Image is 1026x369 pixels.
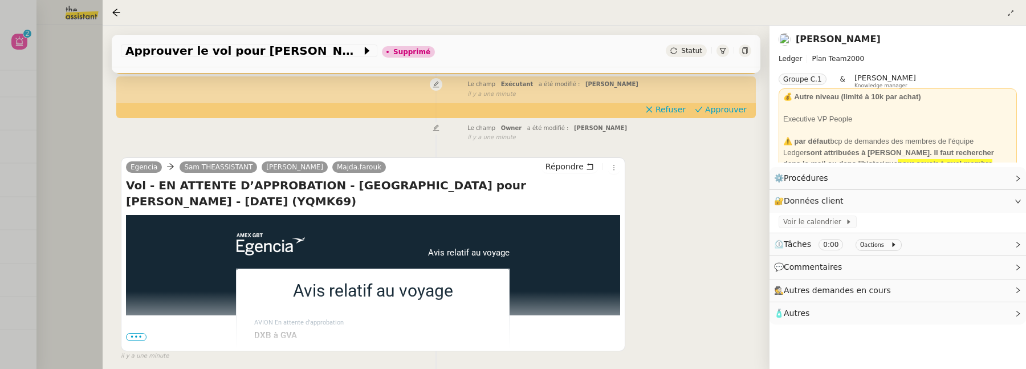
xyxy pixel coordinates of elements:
span: a été modifié : [539,81,580,87]
strong: 💰 Autre niveau (limité à 10k par achat) [783,92,921,101]
td: DXB à GVA [254,329,492,346]
span: 0 [860,241,865,249]
button: Approuver [690,103,751,116]
span: Procédures [784,173,828,183]
span: Exécutant [501,81,534,87]
span: Autres [784,309,809,318]
span: a été modifié : [527,125,569,131]
span: Approuver [705,104,747,115]
div: 🧴Autres [769,302,1026,325]
div: Supprimé [393,48,430,55]
nz-tag: 0:00 [819,239,843,250]
div: ⚙️Procédures [769,167,1026,189]
span: Voir le calendrier [783,216,845,228]
app-user-label: Knowledge manager [854,74,916,88]
span: 🕵️ [774,286,896,295]
span: ⏲️ [774,240,906,249]
span: [PERSON_NAME] [854,74,916,82]
td: Avis relatif au voyage [253,281,492,303]
span: 🔐 [774,194,848,208]
span: il y a une minute [121,351,169,361]
span: 2000 [846,55,864,63]
div: 🕵️Autres demandes en cours [769,279,1026,302]
span: ••• [126,333,146,341]
span: 🧴 [774,309,809,318]
span: Répondre [545,161,584,172]
button: Répondre [541,160,598,173]
strong: ⚠️ par défaut [783,137,830,145]
span: Plan Team [812,55,846,63]
span: Avion [254,319,273,326]
div: 🔐Données client [769,190,1026,212]
span: Refuser [655,104,686,115]
span: ⚙️ [774,172,833,185]
span: Approuver le vol pour [PERSON_NAME] [125,45,361,56]
a: Sam THEASSISTANT [180,162,257,172]
span: Tâches [784,240,811,249]
div: 💬Commentaires [769,256,1026,278]
span: Commentaires [784,262,842,271]
span: Ledger [779,55,802,63]
div: bcp de demandes des membres de l'équipe Ledger [783,136,1012,192]
span: Autres demandes en cours [784,286,891,295]
span: Le champ [467,125,495,131]
span: il y a une minute [467,133,515,143]
nz-tag: Groupe C.1 [779,74,826,85]
span: Owner [501,125,522,131]
h4: Vol - EN ATTENTE D’APPROBATION - [GEOGRAPHIC_DATA] pour [PERSON_NAME] - [DATE] (YQMK69) [126,177,620,209]
span: Données client [784,196,844,205]
a: [PERSON_NAME] [262,162,328,172]
a: Egencia [126,162,162,172]
a: [PERSON_NAME] [796,34,881,44]
span: En attente d’approbation [275,319,344,326]
span: Le champ [467,81,495,87]
div: ⏲️Tâches 0:00 0actions [769,233,1026,256]
span: [PERSON_NAME] [574,125,627,131]
span: il y a une minute [467,90,515,99]
td: Avis relatif au voyage [305,248,510,258]
span: Statut [681,47,702,55]
img: users%2FpGDzCdRUMNW1CFSyVqpqObavLBY2%2Favatar%2F69c727f5-7ba7-429f-adfb-622b6597c7d2 [779,33,791,46]
button: Refuser [641,103,690,116]
span: & [840,74,845,88]
small: actions [864,242,884,248]
span: Knowledge manager [854,83,907,89]
img: Egencia [237,233,305,256]
td: 3 761,44 € [254,345,492,358]
div: Executive VP People [783,113,1012,125]
strong: sont attribuées à [PERSON_NAME]. Il faut rechercher dans le mail ou dans l'historique [783,148,994,168]
span: [PERSON_NAME] [585,81,638,87]
a: Majda.farouk [332,162,386,172]
span: 💬 [774,262,847,271]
